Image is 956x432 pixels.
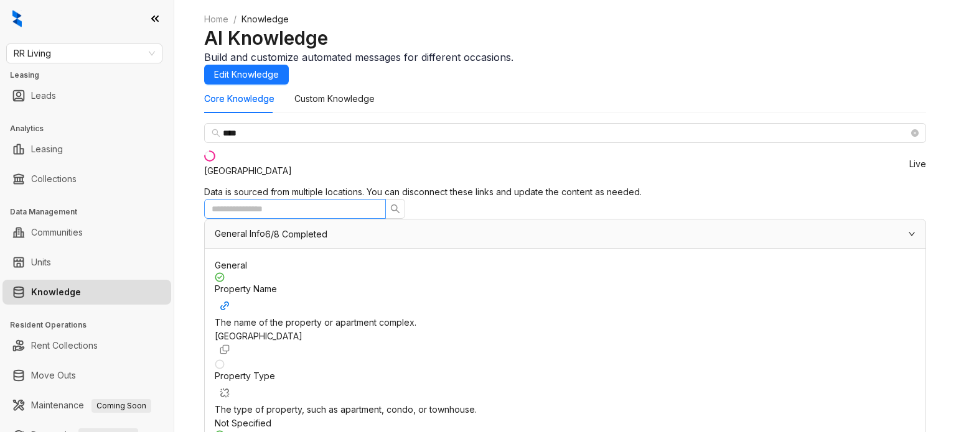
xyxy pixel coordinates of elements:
[2,393,171,418] li: Maintenance
[10,123,174,134] h3: Analytics
[10,319,174,331] h3: Resident Operations
[215,403,916,416] div: The type of property, such as apartment, condo, or townhouse.
[204,26,926,50] h2: AI Knowledge
[294,92,375,106] div: Custom Knowledge
[909,160,926,168] span: Live
[91,399,151,413] span: Coming Soon
[2,363,171,388] li: Move Outs
[31,220,83,245] a: Communities
[204,50,926,65] div: Build and customize automated messages for different occasions.
[10,206,174,218] h3: Data Management
[204,65,289,85] button: Edit Knowledge
[31,280,81,305] a: Knowledge
[214,68,279,81] span: Edit Knowledge
[241,14,289,24] span: Knowledge
[215,416,916,430] div: Not Specified
[390,204,400,214] span: search
[212,129,220,137] span: search
[233,12,237,26] li: /
[911,129,919,137] span: close-circle
[2,333,171,358] li: Rent Collections
[31,363,76,388] a: Move Outs
[215,228,265,239] span: General Info
[265,230,327,239] span: 6/8 Completed
[2,137,171,162] li: Leasing
[204,185,926,199] div: Data is sourced from multiple locations. You can disconnect these links and update the content as...
[12,10,22,27] img: logo
[215,282,916,316] div: Property Name
[215,331,302,341] span: [GEOGRAPHIC_DATA]
[2,167,171,191] li: Collections
[204,92,274,106] div: Core Knowledge
[2,250,171,275] li: Units
[204,164,292,178] div: [GEOGRAPHIC_DATA]
[215,369,916,403] div: Property Type
[202,12,231,26] a: Home
[215,316,916,329] div: The name of the property or apartment complex.
[31,250,51,275] a: Units
[2,220,171,245] li: Communities
[10,70,174,81] h3: Leasing
[31,167,77,191] a: Collections
[31,137,63,162] a: Leasing
[205,219,926,248] div: General Info6/8 Completed
[2,83,171,108] li: Leads
[908,230,916,237] span: expanded
[31,83,56,108] a: Leads
[14,44,155,63] span: RR Living
[215,260,247,270] span: General
[2,280,171,305] li: Knowledge
[31,333,98,358] a: Rent Collections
